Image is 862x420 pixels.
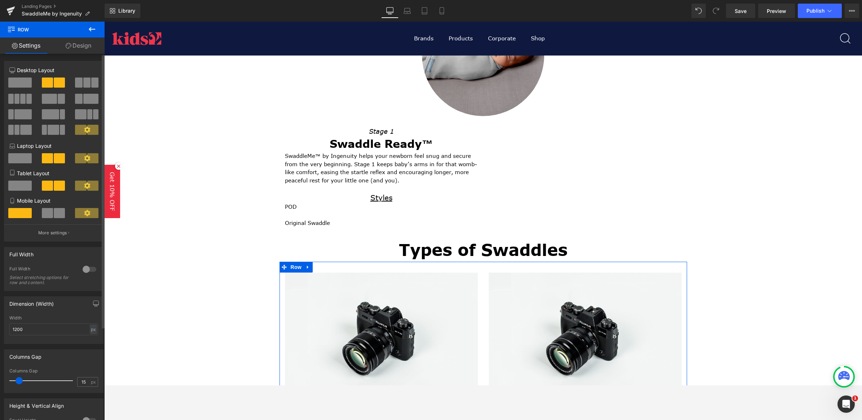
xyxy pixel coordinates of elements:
[758,4,795,18] a: Preview
[4,224,103,241] button: More settings
[9,169,98,177] p: Tablet Layout
[845,4,859,18] button: More
[9,197,98,204] p: Mobile Layout
[265,106,290,114] i: Stage 1
[181,131,374,163] p: SwaddleMe™ by Ingenuity helps your newborn feel snug and secure from the very beginning. Stage 1 ...
[181,198,374,206] p: Original Swaddle
[22,11,82,17] span: SwaddleMe by Ingenuity
[433,4,450,18] a: Mobile
[381,4,399,18] a: Desktop
[9,142,98,150] p: Laptop Layout
[9,66,98,74] p: Desktop Layout
[852,395,858,401] span: 1
[9,350,41,360] div: Columns Gap
[90,324,97,334] div: px
[9,315,98,320] div: Width
[9,266,75,274] div: Full Width
[175,217,583,240] h1: Types of Swaddles
[735,7,747,15] span: Save
[105,4,140,18] a: New Library
[118,8,135,14] span: Library
[416,4,433,18] a: Tablet
[9,247,34,257] div: Full Width
[38,230,67,236] p: More settings
[9,323,98,335] input: auto
[7,22,79,37] span: Row
[181,181,374,190] p: POD
[384,105,577,214] iframe: Meet The All-New GemPages
[22,4,105,9] a: Landing Pages
[806,8,824,14] span: Publish
[52,37,105,54] a: Design
[199,240,208,251] a: Expand / Collapse
[9,297,54,307] div: Dimension (Width)
[399,4,416,18] a: Laptop
[837,395,855,413] iframe: Intercom live chat
[691,4,706,18] button: Undo
[9,399,64,409] div: Height & Vertical Align
[266,171,288,181] u: Styles
[709,4,723,18] button: Redo
[9,368,98,373] div: Columns Gap
[798,4,842,18] button: Publish
[9,275,74,285] div: Select stretching options for row and content.
[767,7,786,15] span: Preview
[225,115,329,129] strong: Swaddle Ready™
[91,380,97,384] span: px
[185,240,199,251] span: Row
